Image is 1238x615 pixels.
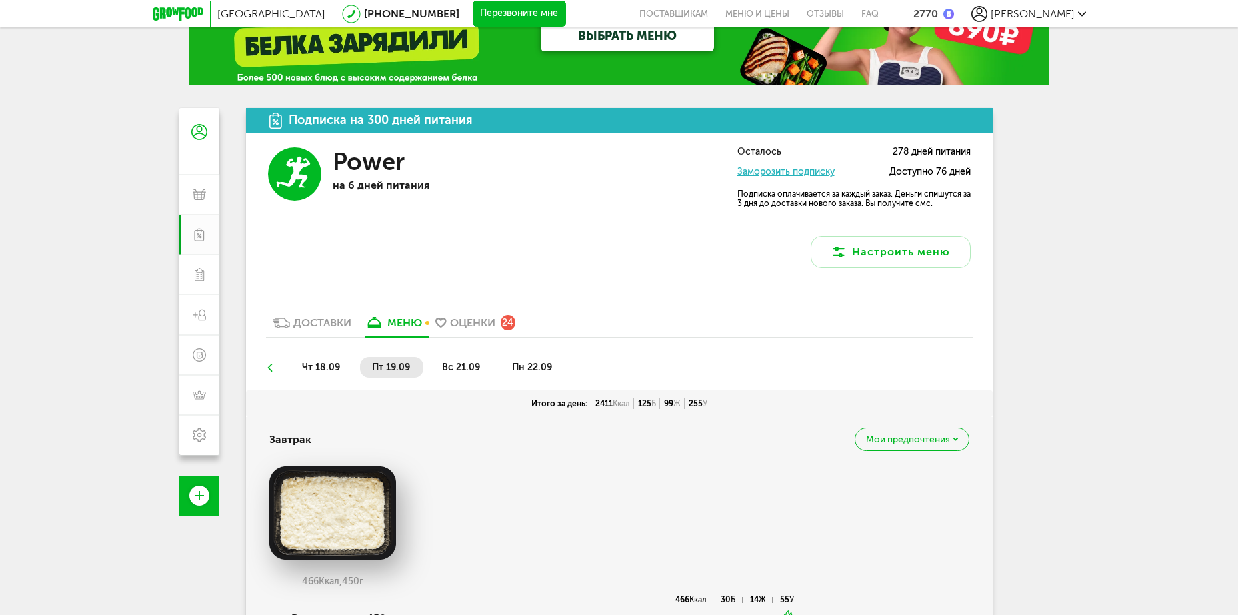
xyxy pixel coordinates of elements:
span: Мои предпочтения [866,435,950,444]
span: г [359,576,363,587]
img: bonus_b.cdccf46.png [943,9,954,19]
button: Настроить меню [811,236,971,268]
a: Доставки [266,316,358,337]
span: чт 18.09 [302,362,340,373]
div: 2770 [913,7,938,20]
div: 2411 [591,398,634,409]
span: Доступно 76 дней [889,167,971,177]
div: 24 [501,315,515,330]
span: 278 дней питания [893,147,971,157]
a: Оценки 24 [429,316,522,337]
img: big_wY3GFzAuBXjIiT3b.png [269,466,396,560]
p: Подписка оплачивается за каждый заказ. Деньги спишутся за 3 дня до доставки нового заказа. Вы пол... [737,189,971,208]
div: Итого за день: [527,398,591,409]
a: меню [358,316,429,337]
div: 125 [634,398,660,409]
div: 466 450 [269,576,396,587]
span: [PERSON_NAME] [991,7,1075,20]
div: 14 [750,597,773,603]
div: 466 [675,597,713,603]
div: Доставки [293,316,351,329]
span: [GEOGRAPHIC_DATA] [217,7,325,20]
span: У [703,399,707,408]
span: пн 22.09 [512,362,552,373]
a: Заморозить подписку [737,166,835,177]
span: Б [731,595,735,604]
span: Ккал [689,595,707,604]
div: Оценки [450,316,495,329]
span: У [789,595,794,604]
span: вс 21.09 [442,362,480,373]
span: Ккал, [319,576,342,587]
span: Ккал [613,399,630,408]
span: пт 19.09 [372,362,410,373]
h3: Power [333,147,405,176]
div: 30 [721,597,742,603]
div: Подписка на 300 дней питания [289,114,473,127]
span: Ж [673,399,681,408]
img: icon.da23462.svg [269,113,283,129]
span: Осталось [737,147,781,157]
button: Перезвоните мне [473,1,566,27]
span: Ж [759,595,766,604]
a: ВЫБРАТЬ МЕНЮ [541,21,714,51]
h4: Завтрак [269,427,311,452]
span: Б [651,399,656,408]
div: меню [387,316,422,329]
a: [PHONE_NUMBER] [364,7,459,20]
div: 255 [685,398,711,409]
div: 99 [660,398,685,409]
p: на 6 дней питания [333,179,526,191]
div: 55 [780,597,794,603]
